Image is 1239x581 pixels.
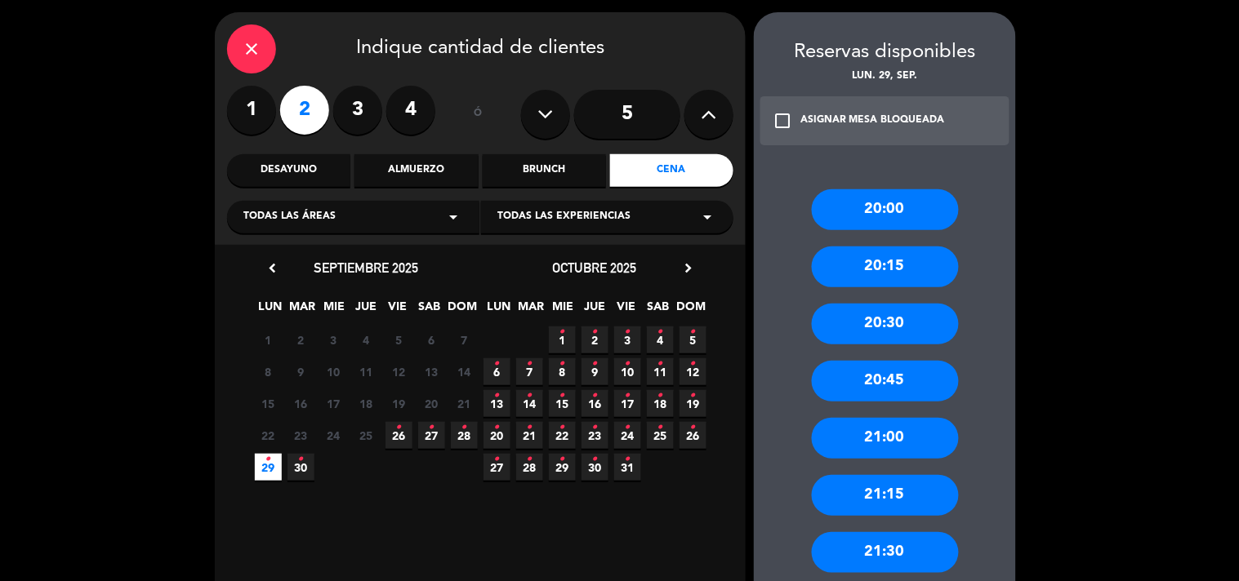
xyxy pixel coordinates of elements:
[287,326,314,353] span: 2
[353,297,380,324] span: JUE
[484,390,510,417] span: 13
[527,446,533,472] i: •
[754,37,1016,69] div: Reservas disponibles
[483,154,606,187] div: Brunch
[812,189,959,230] div: 20:00
[289,297,316,324] span: MAR
[657,415,663,441] i: •
[582,358,608,385] span: 9
[461,415,467,441] i: •
[386,358,412,385] span: 12
[625,319,631,345] i: •
[516,390,543,417] span: 14
[484,454,510,481] span: 27
[333,86,382,135] label: 3
[549,422,576,449] span: 22
[243,209,336,225] span: Todas las áreas
[592,446,598,472] i: •
[680,358,706,385] span: 12
[645,297,672,324] span: SAB
[559,351,565,377] i: •
[559,415,565,441] i: •
[592,415,598,441] i: •
[385,297,412,324] span: VIE
[592,319,598,345] i: •
[418,358,445,385] span: 13
[516,358,543,385] span: 7
[559,383,565,409] i: •
[647,390,674,417] span: 18
[486,297,513,324] span: LUN
[497,209,631,225] span: Todas las experiencias
[697,207,717,227] i: arrow_drop_down
[680,326,706,353] span: 5
[677,297,704,324] span: DOM
[647,358,674,385] span: 11
[429,415,435,441] i: •
[614,358,641,385] span: 10
[690,351,696,377] i: •
[396,415,402,441] i: •
[227,86,276,135] label: 1
[812,304,959,344] div: 20:30
[614,326,641,353] span: 3
[800,113,945,129] div: ASIGNAR MESA BLOQUEADA
[265,446,271,472] i: •
[280,86,329,135] label: 2
[321,297,348,324] span: MIE
[287,422,314,449] span: 23
[549,390,576,417] span: 15
[582,297,608,324] span: JUE
[680,422,706,449] span: 26
[582,422,608,449] span: 23
[452,86,505,143] div: ó
[354,154,478,187] div: Almuerzo
[443,207,463,227] i: arrow_drop_down
[690,319,696,345] i: •
[353,390,380,417] span: 18
[418,326,445,353] span: 6
[353,422,380,449] span: 25
[690,415,696,441] i: •
[657,319,663,345] i: •
[314,259,418,276] span: septiembre 2025
[255,326,282,353] span: 1
[812,418,959,459] div: 21:00
[451,358,478,385] span: 14
[812,246,959,287] div: 20:15
[550,297,577,324] span: MIE
[773,111,792,131] i: check_box_outline_blank
[484,422,510,449] span: 20
[754,69,1016,85] div: lun. 29, sep.
[812,475,959,516] div: 21:15
[592,351,598,377] i: •
[518,297,545,324] span: MAR
[527,383,533,409] i: •
[242,39,261,59] i: close
[527,351,533,377] i: •
[451,422,478,449] span: 28
[657,351,663,377] i: •
[625,383,631,409] i: •
[614,454,641,481] span: 31
[553,259,637,276] span: octubre 2025
[287,390,314,417] span: 16
[647,326,674,353] span: 4
[255,358,282,385] span: 8
[494,415,500,441] i: •
[227,154,350,187] div: Desayuno
[549,326,576,353] span: 1
[320,422,347,449] span: 24
[320,390,347,417] span: 17
[812,532,959,573] div: 21:30
[610,154,733,187] div: Cena
[549,358,576,385] span: 8
[625,351,631,377] i: •
[559,319,565,345] i: •
[451,326,478,353] span: 7
[680,390,706,417] span: 19
[494,446,500,472] i: •
[287,358,314,385] span: 9
[448,297,475,324] span: DOM
[484,358,510,385] span: 6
